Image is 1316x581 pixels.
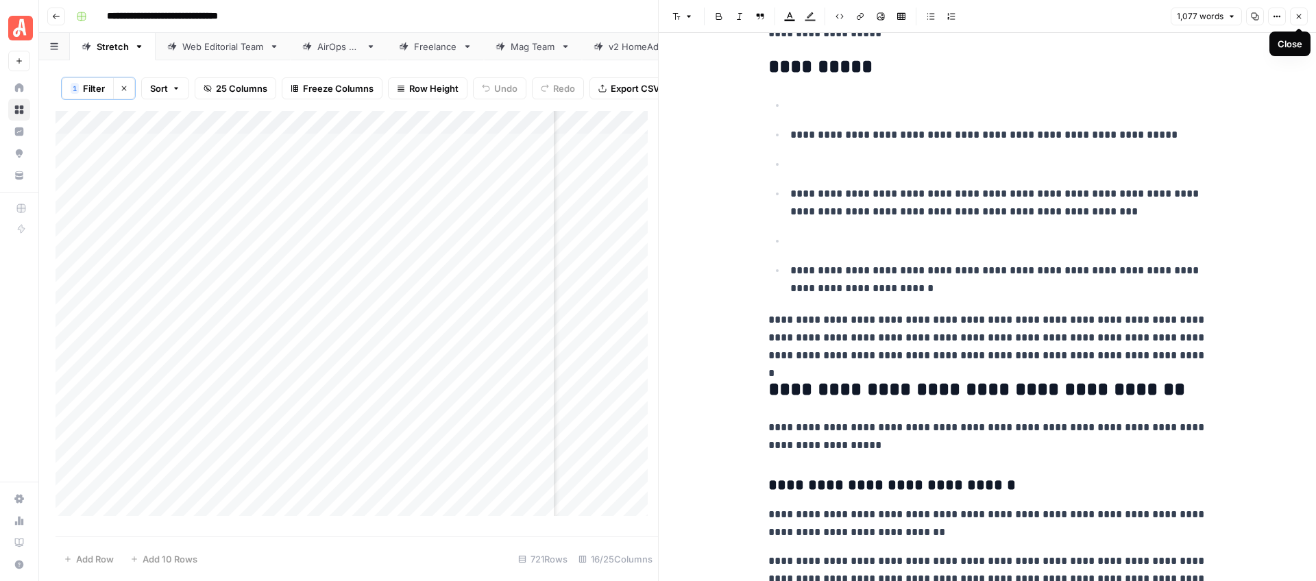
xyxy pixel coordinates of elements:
a: Learning Hub [8,532,30,554]
button: Workspace: Angi [8,11,30,45]
div: Web Editorial Team [182,40,264,53]
button: Row Height [388,77,467,99]
button: Export CSV [589,77,668,99]
a: Usage [8,510,30,532]
img: Angi Logo [8,16,33,40]
button: Sort [141,77,189,99]
a: Insights [8,121,30,143]
button: Freeze Columns [282,77,382,99]
a: Stretch [70,33,156,60]
a: Your Data [8,164,30,186]
button: Undo [473,77,526,99]
div: Mag Team [511,40,555,53]
a: Web Editorial Team [156,33,291,60]
a: Mag Team [484,33,582,60]
span: Redo [553,82,575,95]
div: 721 Rows [513,548,573,570]
a: v2 HomeAdvisor Cost Guides [582,33,762,60]
span: Freeze Columns [303,82,374,95]
span: Add Row [76,552,114,566]
button: 25 Columns [195,77,276,99]
button: Redo [532,77,584,99]
button: 1Filter [62,77,113,99]
a: Browse [8,99,30,121]
span: 1,077 words [1177,10,1223,23]
span: Sort [150,82,168,95]
span: Undo [494,82,517,95]
span: Add 10 Rows [143,552,197,566]
button: 1,077 words [1171,8,1242,25]
div: Close [1278,37,1302,51]
div: v2 HomeAdvisor Cost Guides [609,40,735,53]
button: Help + Support [8,554,30,576]
span: Filter [83,82,105,95]
div: Stretch [97,40,129,53]
span: 1 [73,83,77,94]
div: 1 [71,83,79,94]
div: 16/25 Columns [573,548,658,570]
div: Freelance [414,40,457,53]
span: Export CSV [611,82,659,95]
button: Add Row [56,548,122,570]
a: AirOps QA [291,33,387,60]
a: Freelance [387,33,484,60]
span: Row Height [409,82,459,95]
button: Add 10 Rows [122,548,206,570]
span: 25 Columns [216,82,267,95]
a: Home [8,77,30,99]
a: Opportunities [8,143,30,164]
a: Settings [8,488,30,510]
div: AirOps QA [317,40,361,53]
